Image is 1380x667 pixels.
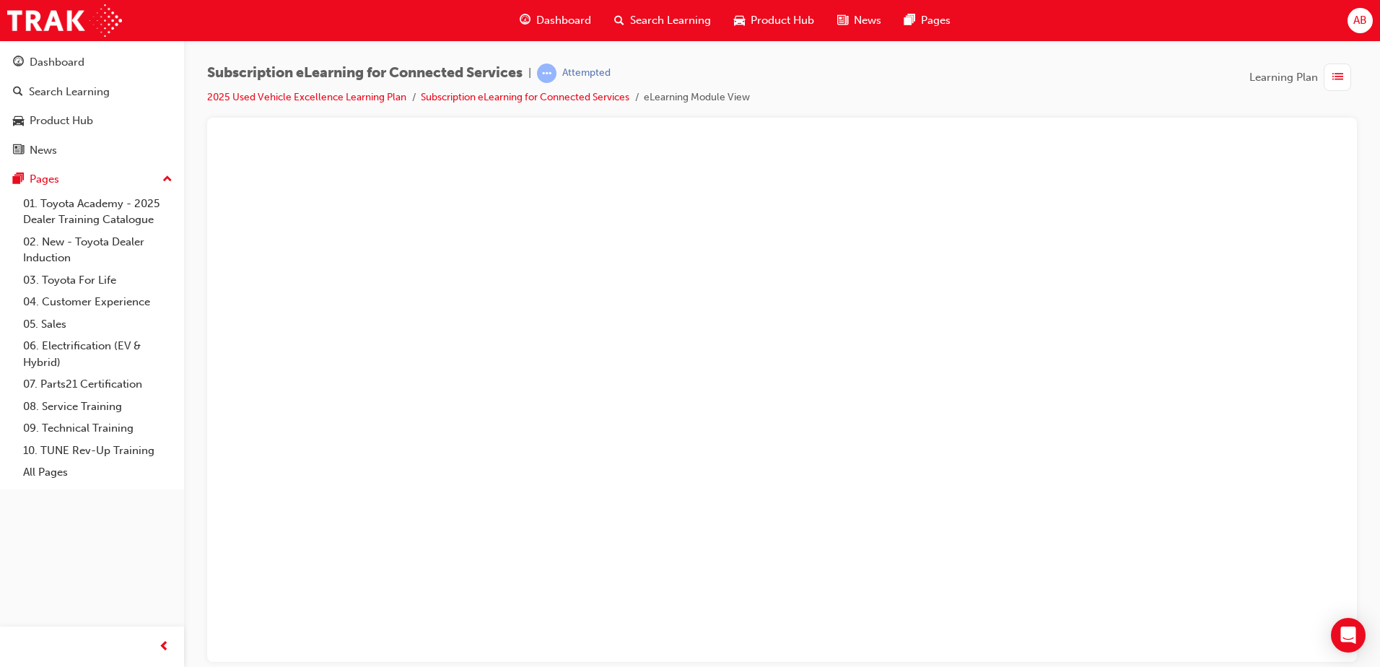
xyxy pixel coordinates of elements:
[17,335,178,373] a: 06. Electrification (EV & Hybrid)
[528,65,531,82] span: |
[162,170,172,189] span: up-icon
[536,12,591,29] span: Dashboard
[13,173,24,186] span: pages-icon
[520,12,530,30] span: guage-icon
[30,171,59,188] div: Pages
[17,269,178,292] a: 03. Toyota For Life
[751,12,814,29] span: Product Hub
[6,46,178,166] button: DashboardSearch LearningProduct HubNews
[1249,64,1357,91] button: Learning Plan
[6,79,178,105] a: Search Learning
[921,12,951,29] span: Pages
[837,12,848,30] span: news-icon
[17,396,178,418] a: 08. Service Training
[893,6,962,35] a: pages-iconPages
[30,142,57,159] div: News
[537,64,556,83] span: learningRecordVerb_ATTEMPT-icon
[17,193,178,231] a: 01. Toyota Academy - 2025 Dealer Training Catalogue
[207,65,523,82] span: Subscription eLearning for Connected Services
[6,108,178,134] a: Product Hub
[17,373,178,396] a: 07. Parts21 Certification
[644,90,750,106] li: eLearning Module View
[1331,618,1366,653] div: Open Intercom Messenger
[13,115,24,128] span: car-icon
[17,291,178,313] a: 04. Customer Experience
[6,166,178,193] button: Pages
[904,12,915,30] span: pages-icon
[630,12,711,29] span: Search Learning
[17,461,178,484] a: All Pages
[30,54,84,71] div: Dashboard
[1348,8,1373,33] button: AB
[17,231,178,269] a: 02. New - Toyota Dealer Induction
[17,313,178,336] a: 05. Sales
[17,440,178,462] a: 10. TUNE Rev-Up Training
[1332,69,1343,87] span: list-icon
[29,84,110,100] div: Search Learning
[508,6,603,35] a: guage-iconDashboard
[854,12,881,29] span: News
[826,6,893,35] a: news-iconNews
[6,49,178,76] a: Dashboard
[421,91,629,103] a: Subscription eLearning for Connected Services
[13,56,24,69] span: guage-icon
[614,12,624,30] span: search-icon
[7,4,122,37] img: Trak
[1249,69,1318,86] span: Learning Plan
[6,137,178,164] a: News
[562,66,611,80] div: Attempted
[13,86,23,99] span: search-icon
[722,6,826,35] a: car-iconProduct Hub
[30,113,93,129] div: Product Hub
[1353,12,1367,29] span: AB
[734,12,745,30] span: car-icon
[603,6,722,35] a: search-iconSearch Learning
[207,91,406,103] a: 2025 Used Vehicle Excellence Learning Plan
[159,638,170,656] span: prev-icon
[13,144,24,157] span: news-icon
[17,417,178,440] a: 09. Technical Training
